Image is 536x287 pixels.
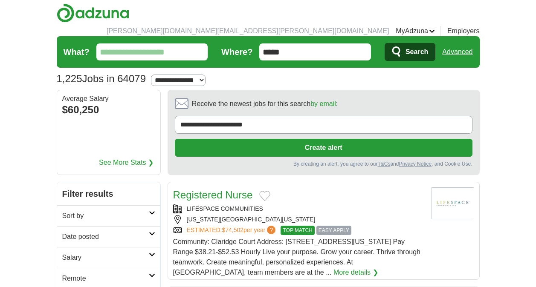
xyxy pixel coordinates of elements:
[385,43,435,61] button: Search
[175,160,472,168] div: By creating an alert, you agree to our and , and Cookie Use.
[57,71,82,86] span: 1,225
[281,226,314,235] span: TOP MATCH
[57,182,160,205] h2: Filter results
[447,26,480,36] a: Employers
[406,43,428,60] span: Search
[57,73,146,84] h1: Jobs in 64079
[173,215,425,224] div: [US_STATE][GEOGRAPHIC_DATA][US_STATE]
[399,161,432,167] a: Privacy Notice
[175,139,472,157] button: Create alert
[57,247,160,268] a: Salary
[187,205,263,212] a: LIFESPACE COMMUNITIES
[57,3,129,23] img: Adzuna logo
[259,191,270,201] button: Add to favorite jobs
[62,273,149,284] h2: Remote
[62,211,149,221] h2: Sort by
[432,187,474,219] img: Lifespace Communities logo
[64,46,90,58] label: What?
[62,253,149,263] h2: Salary
[187,226,278,235] a: ESTIMATED:$74,502per year?
[62,232,149,242] h2: Date posted
[99,158,154,168] a: See More Stats ❯
[333,267,378,278] a: More details ❯
[57,205,160,226] a: Sort by
[221,46,252,58] label: Where?
[107,26,389,36] li: [PERSON_NAME][DOMAIN_NAME][EMAIL_ADDRESS][PERSON_NAME][DOMAIN_NAME]
[173,189,253,201] a: Registered Nurse
[62,95,155,102] div: Average Salary
[442,43,472,60] a: Advanced
[310,100,336,107] a: by email
[192,99,338,109] span: Receive the newest jobs for this search :
[316,226,351,235] span: EASY APPLY
[396,26,435,36] a: MyAdzuna
[57,226,160,247] a: Date posted
[173,238,420,276] span: Community: Claridge Court Address: [STREET_ADDRESS][US_STATE] Pay Range $38.21-$52.53 Hourly Live...
[222,227,243,233] span: $74,502
[377,161,390,167] a: T&Cs
[62,102,155,118] div: $60,250
[267,226,275,234] span: ?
